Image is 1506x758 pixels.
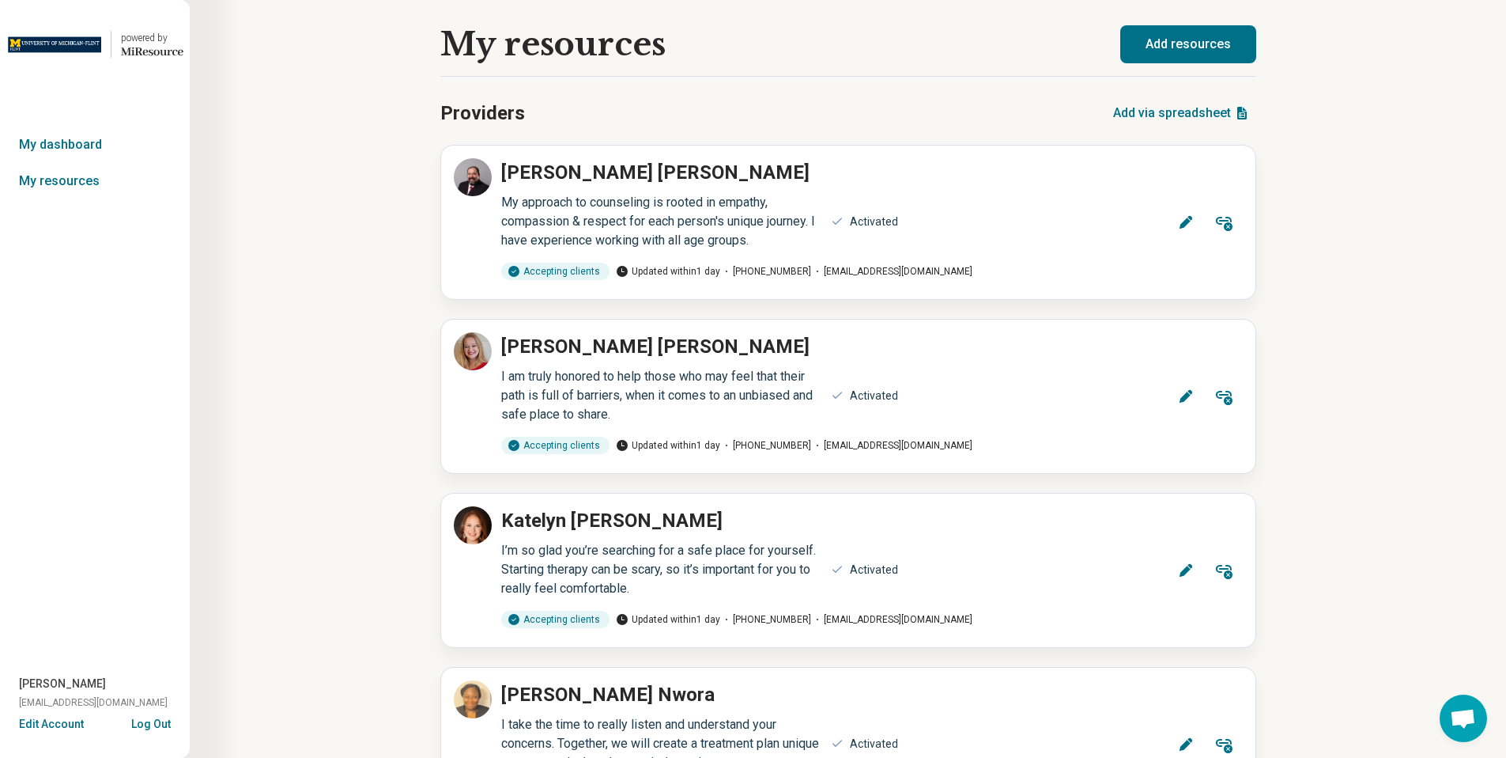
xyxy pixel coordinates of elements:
span: [PHONE_NUMBER] [720,612,811,627]
div: My approach to counseling is rooted in empathy, compassion & respect for each person's unique jou... [501,193,821,250]
span: Updated within 1 day [616,438,720,453]
p: [PERSON_NAME] Nwora [501,680,715,709]
div: Open chat [1440,695,1487,742]
p: [PERSON_NAME] [PERSON_NAME] [501,158,810,187]
div: I’m so glad you’re searching for a safe place for yourself. Starting therapy can be scary, so it’... [501,541,821,598]
div: I am truly honored to help those who may feel that their path is full of barriers, when it comes ... [501,367,821,424]
button: Edit Account [19,716,84,733]
a: University of Michigan-Flintpowered by [6,25,183,63]
div: powered by [121,31,183,45]
span: Updated within 1 day [616,612,720,627]
div: Activated [850,388,898,404]
div: Activated [850,736,898,752]
span: [PHONE_NUMBER] [720,438,811,453]
span: [PHONE_NUMBER] [720,264,811,279]
p: [PERSON_NAME] [PERSON_NAME] [501,332,810,361]
img: University of Michigan-Flint [6,25,101,63]
div: Accepting clients [501,437,610,454]
button: Add via spreadsheet [1107,94,1256,132]
div: Accepting clients [501,611,610,628]
button: Log Out [131,716,171,729]
span: [EMAIL_ADDRESS][DOMAIN_NAME] [811,264,972,279]
span: [EMAIL_ADDRESS][DOMAIN_NAME] [19,695,168,710]
p: Katelyn [PERSON_NAME] [501,506,723,535]
h1: My resources [440,26,666,63]
button: Add resources [1120,25,1256,63]
span: [EMAIL_ADDRESS][DOMAIN_NAME] [811,612,972,627]
span: Updated within 1 day [616,264,720,279]
span: [PERSON_NAME] [19,676,106,692]
div: Activated [850,562,898,578]
div: Activated [850,214,898,230]
span: [EMAIL_ADDRESS][DOMAIN_NAME] [811,438,972,453]
div: Accepting clients [501,263,610,280]
h2: Providers [440,99,525,127]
